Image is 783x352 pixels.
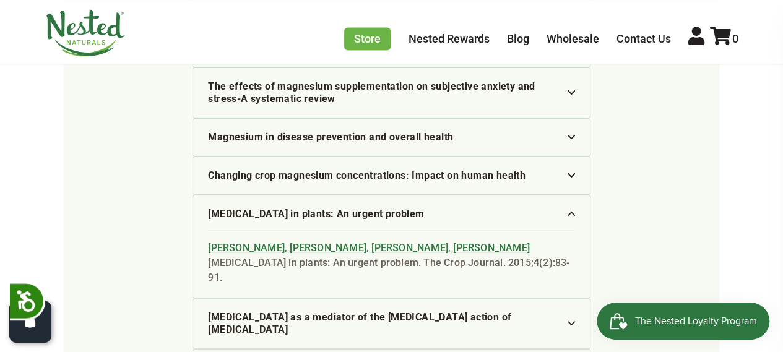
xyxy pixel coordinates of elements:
img: icon-arrow-down.svg [568,173,575,178]
a: Store [344,27,391,50]
a: Wholesale [547,32,599,45]
div: The effects of magnesium supplementation on subjective anxiety and stress-A systematic review [208,80,575,105]
a: Blog [507,32,529,45]
img: Nested Naturals [45,9,126,56]
div: Magnesium in disease prevention and overall health [208,131,575,144]
a: Nested Rewards [409,32,490,45]
a: 0 [710,32,738,45]
div: [MEDICAL_DATA] in plants: An urgent problem. The Crop Journal. 2015;4(2):83-91. [208,230,575,285]
div: [MEDICAL_DATA] in plants: An urgent problem [208,208,575,220]
span: 0 [732,32,738,45]
a: Contact Us [616,32,671,45]
div: [MEDICAL_DATA] as a mediator of the [MEDICAL_DATA] action of [MEDICAL_DATA] [208,311,575,336]
img: icon-arrow-down.svg [568,135,575,139]
img: icon-arrow-down.svg [568,212,575,216]
img: icon-arrow-down.svg [568,321,575,325]
div: Changing crop magnesium concentrations: Impact on human health [208,170,575,182]
button: Open [9,301,51,343]
iframe: Button to open loyalty program pop-up [597,303,771,340]
img: icon-arrow-down.svg [568,90,575,95]
a: [PERSON_NAME], [PERSON_NAME], [PERSON_NAME], [PERSON_NAME] [208,242,530,254]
